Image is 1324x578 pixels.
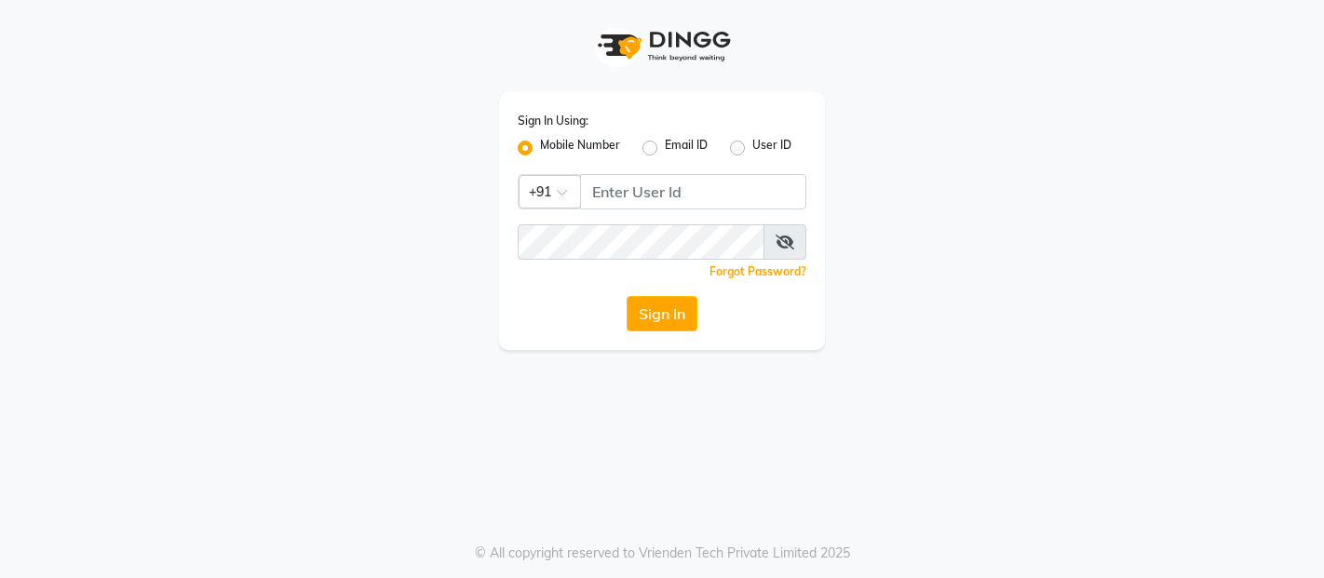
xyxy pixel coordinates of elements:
[518,224,764,260] input: Username
[580,174,806,209] input: Username
[540,137,620,159] label: Mobile Number
[518,113,588,129] label: Sign In Using:
[752,137,791,159] label: User ID
[588,19,736,74] img: logo1.svg
[709,264,806,278] a: Forgot Password?
[665,137,708,159] label: Email ID
[627,296,697,331] button: Sign In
